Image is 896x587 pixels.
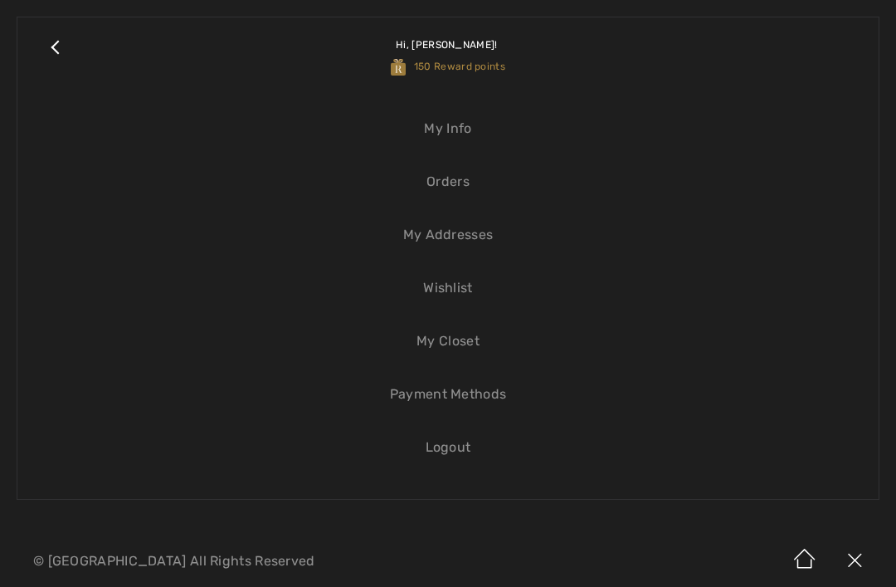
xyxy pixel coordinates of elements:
[34,270,862,306] a: Wishlist
[830,536,879,587] img: X
[780,536,830,587] img: Home
[396,39,497,51] span: Hi, [PERSON_NAME]!
[34,429,862,466] a: Logout
[33,555,527,567] p: © [GEOGRAPHIC_DATA] All Rights Reserved
[34,217,862,253] a: My Addresses
[34,323,862,360] a: My Closet
[391,61,505,72] span: 150 Reward points
[34,164,862,200] a: Orders
[34,376,862,413] a: Payment Methods
[34,110,862,147] a: My Info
